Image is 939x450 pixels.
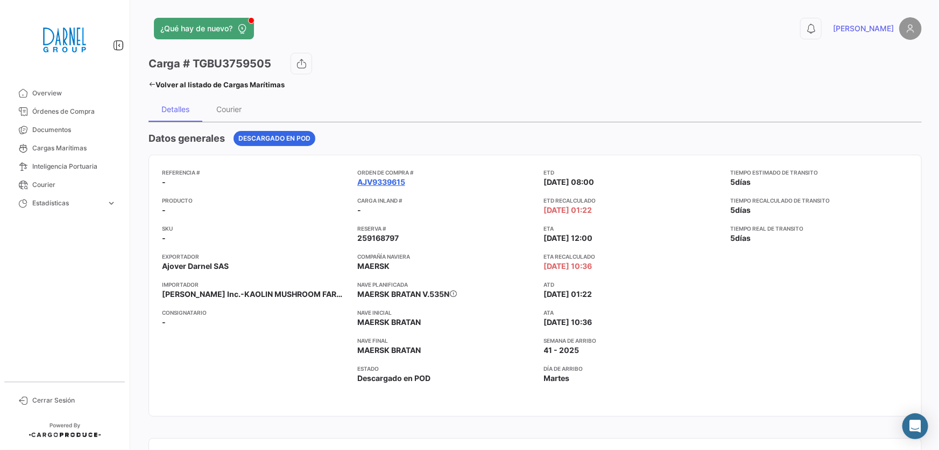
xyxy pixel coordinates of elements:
h4: Datos generales [149,131,225,146]
span: Estadísticas [32,198,102,208]
div: Detalles [161,105,189,114]
span: ¿Qué hay de nuevo? [160,23,232,34]
span: 5 [730,177,735,186]
app-card-info-title: Producto [162,196,349,205]
app-card-info-title: Reserva # [357,224,535,233]
span: días [735,233,751,243]
app-card-info-title: Carga inland # [357,196,535,205]
span: - [162,233,166,244]
app-card-info-title: Nave final [357,336,535,345]
span: Descargado en POD [238,134,310,143]
span: Cargas Marítimas [32,143,116,153]
app-card-info-title: Orden de Compra # [357,168,535,177]
span: Martes [544,373,570,384]
span: [DATE] 01:22 [544,289,592,300]
app-card-info-title: ATD [544,280,722,289]
span: - [162,177,166,188]
app-card-info-title: ETD Recalculado [544,196,722,205]
app-card-info-title: ATA [544,308,722,317]
app-card-info-title: Exportador [162,252,349,261]
span: - [162,205,166,216]
span: 5 [730,205,735,214]
app-card-info-title: Día de Arribo [544,364,722,373]
app-card-info-title: Tiempo real de transito [730,224,908,233]
span: días [735,205,751,214]
span: Overview [32,88,116,98]
span: [DATE] 10:36 [544,261,592,272]
div: Abrir Intercom Messenger [902,413,928,439]
span: Descargado en POD [357,373,430,384]
span: [DATE] 01:22 [544,205,592,216]
span: - [162,317,166,328]
a: Volver al listado de Cargas Marítimas [149,77,285,92]
a: Cargas Marítimas [9,139,121,157]
a: Órdenes de Compra [9,102,121,121]
span: MAERSK BRATAN [357,345,421,356]
app-card-info-title: Consignatario [162,308,349,317]
span: días [735,177,751,186]
button: ¿Qué hay de nuevo? [154,18,254,39]
span: 41 - 2025 [544,345,580,356]
app-card-info-title: Tiempo recalculado de transito [730,196,908,205]
app-card-info-title: Importador [162,280,349,289]
app-card-info-title: ETD [544,168,722,177]
span: Documentos [32,125,116,135]
img: 2451f0e3-414c-42c1-a793-a1d7350bebbc.png [38,13,91,67]
span: Courier [32,180,116,190]
span: Ajover Darnel SAS [162,261,229,272]
span: MAERSK BRATAN [357,317,421,328]
span: MAERSK [357,261,390,272]
app-card-info-title: Compañía naviera [357,252,535,261]
app-card-info-title: SKU [162,224,349,233]
span: MAERSK BRATAN V.535N [357,289,449,299]
app-card-info-title: Nave planificada [357,280,535,289]
div: Courier [217,105,242,114]
app-card-info-title: Nave inicial [357,308,535,317]
img: placeholder-user.png [899,17,922,40]
span: Órdenes de Compra [32,107,116,116]
span: [DATE] 08:00 [544,177,595,188]
app-card-info-title: ETA Recalculado [544,252,722,261]
app-card-info-title: ETA [544,224,722,233]
span: [PERSON_NAME] [833,23,894,34]
span: Cerrar Sesión [32,396,116,405]
a: Overview [9,84,121,102]
a: AJV9339615 [357,177,405,188]
a: Inteligencia Portuaria [9,157,121,176]
app-card-info-title: Estado [357,364,535,373]
h3: Carga # TGBU3759505 [149,56,271,71]
app-card-info-title: Referencia # [162,168,349,177]
span: [DATE] 10:36 [544,317,592,328]
span: Inteligencia Portuaria [32,162,116,171]
app-card-info-title: Tiempo estimado de transito [730,168,908,177]
a: Documentos [9,121,121,139]
a: Courier [9,176,121,194]
app-card-info-title: Semana de Arribo [544,336,722,345]
span: 259168797 [357,233,399,244]
span: [DATE] 12:00 [544,233,593,244]
span: 5 [730,233,735,243]
span: [PERSON_NAME] Inc.-KAOLIN MUSHROOM FARMS INC. [162,289,349,300]
span: expand_more [107,198,116,208]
